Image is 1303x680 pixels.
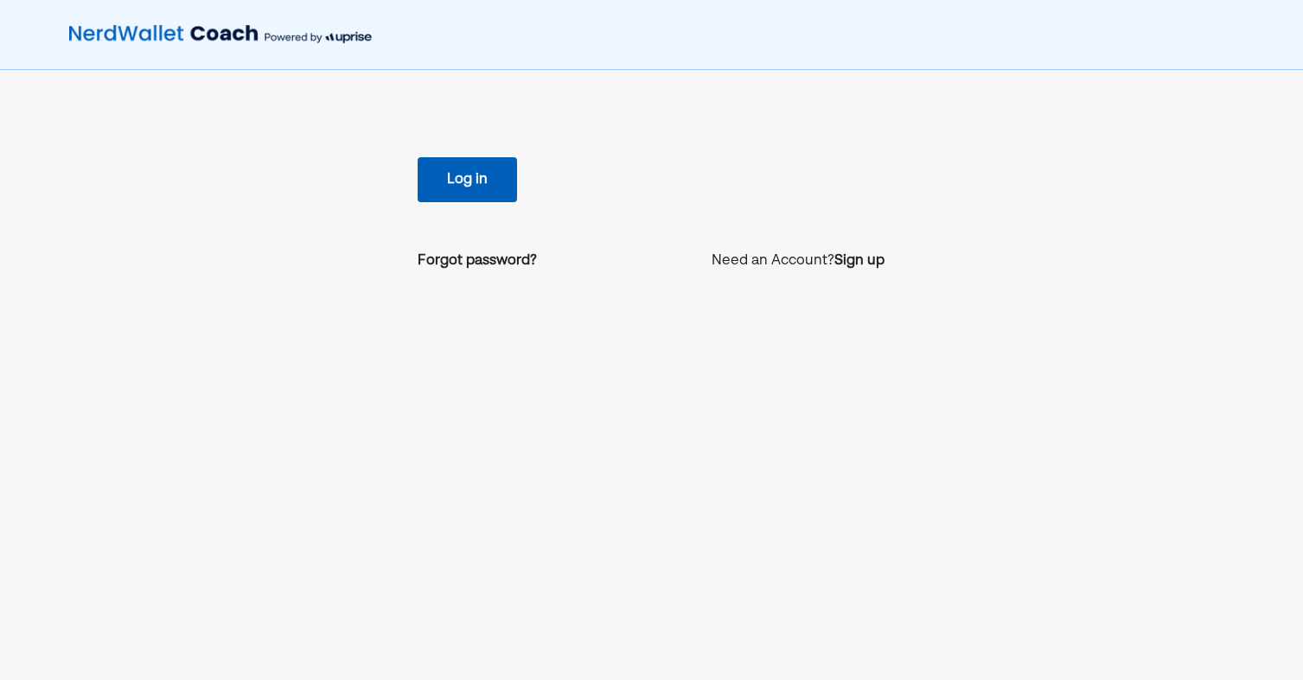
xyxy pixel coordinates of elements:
[418,251,537,271] a: Forgot password?
[712,251,885,271] p: Need an Account?
[418,157,517,202] button: Log in
[834,251,885,271] a: Sign up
